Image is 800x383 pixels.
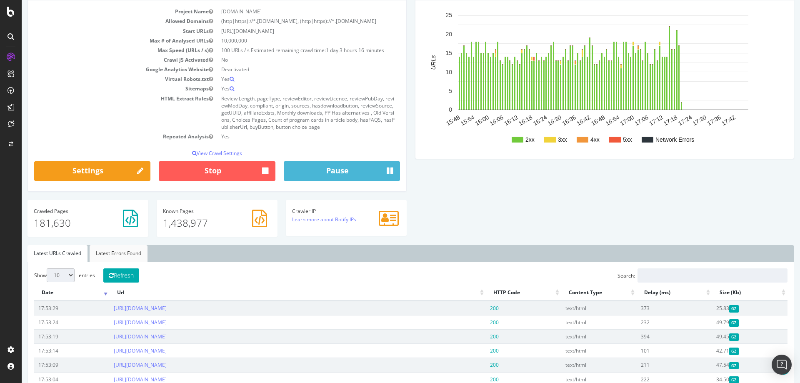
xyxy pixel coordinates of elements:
[12,208,120,214] h4: Pages Crawled
[270,216,335,223] a: Learn more about Botify IPs
[468,305,477,312] span: 200
[195,132,378,141] td: Yes
[583,114,599,127] text: 16:54
[262,161,378,181] button: Pause
[427,88,430,94] text: 5
[540,301,615,315] td: text/html
[12,358,88,372] td: 17:53:09
[707,305,717,312] span: Gzipped Content
[12,315,88,329] td: 17:53:24
[464,285,540,301] th: HTTP Code: activate to sort column ascending
[195,55,378,65] td: No
[12,36,195,45] td: Max # of Analysed URLs
[12,55,195,65] td: Crawl JS Activated
[195,84,378,93] td: Yes
[690,315,766,329] td: 49.79
[195,74,378,84] td: Yes
[615,358,690,372] td: 211
[540,329,615,343] td: text/html
[467,114,483,127] text: 16:06
[707,333,717,340] span: Gzipped Content
[423,114,440,127] text: 15:48
[597,114,614,127] text: 17:00
[596,268,766,283] label: Search:
[12,132,195,141] td: Repeated Analysis
[468,319,477,326] span: 200
[707,348,717,355] span: Gzipped Content
[452,114,469,127] text: 16:00
[12,285,88,301] th: Date: activate to sort column ascending
[408,55,415,70] text: URLs
[424,12,430,19] text: 25
[496,114,512,127] text: 16:18
[92,347,145,354] a: [URL][DOMAIN_NAME]
[438,114,454,127] text: 15:54
[82,268,117,283] button: Refresh
[481,114,497,127] text: 16:12
[468,347,477,354] span: 200
[195,36,378,45] td: 10,000,000
[12,94,195,132] td: HTML Extract Rules
[670,114,686,127] text: 17:30
[684,114,700,127] text: 17:36
[424,50,430,56] text: 15
[400,7,763,153] svg: A chart.
[641,114,657,127] text: 17:18
[616,268,766,283] input: Search:
[540,343,615,358] td: text/html
[12,150,378,157] p: View Crawl Settings
[12,65,195,74] td: Google Analytics Website
[12,45,195,55] td: Max Speed (URLs / s)
[707,319,717,326] span: Gzipped Content
[525,114,541,127] text: 16:30
[468,376,477,383] span: 200
[539,114,555,127] text: 16:36
[195,65,378,74] td: Deactivated
[540,358,615,372] td: text/html
[655,114,672,127] text: 17:24
[195,16,378,26] td: (http|https)://*.[DOMAIN_NAME], (http|https)://*.[DOMAIN_NAME]
[427,107,430,113] text: 0
[68,245,126,262] a: Latest Errors Found
[92,376,145,383] a: [URL][DOMAIN_NAME]
[25,268,53,282] select: Showentries
[540,285,615,301] th: Content Type: activate to sort column ascending
[424,31,430,38] text: 20
[12,74,195,84] td: Virtual Robots.txt
[12,268,73,282] label: Show entries
[92,361,145,368] a: [URL][DOMAIN_NAME]
[12,161,129,181] a: Settings
[772,355,792,375] div: Open Intercom Messenger
[690,358,766,372] td: 47.54
[554,114,570,127] text: 16:42
[707,362,717,369] span: Gzipped Content
[12,16,195,26] td: Allowed Domains
[615,285,690,301] th: Delay (ms): activate to sort column ascending
[195,94,378,132] td: Review Length, pageType, reviewEditor, reviewLicence, reviewPubDay, reviewModDay, compliant, orig...
[12,329,88,343] td: 17:53:19
[699,114,715,127] text: 17:42
[510,114,527,127] text: 16:24
[92,333,145,340] a: [URL][DOMAIN_NAME]
[690,285,766,301] th: Size (Kb): activate to sort column ascending
[195,26,378,36] td: [URL][DOMAIN_NAME]
[615,301,690,315] td: 373
[137,161,253,181] button: Stop
[634,136,672,143] text: Network Errors
[540,315,615,329] td: text/html
[615,315,690,329] td: 232
[536,136,545,143] text: 3xx
[141,208,250,214] h4: Pages Known
[195,45,378,55] td: 100 URLs / s Estimated remaining crawl time:
[12,7,195,16] td: Project Name
[601,136,610,143] text: 5xx
[6,245,66,262] a: Latest URLs Crawled
[141,216,250,230] p: 1,438,977
[690,301,766,315] td: 25.83
[92,319,145,326] a: [URL][DOMAIN_NAME]
[569,136,578,143] text: 4xx
[304,47,362,54] span: 1 day 3 hours 16 minutes
[690,343,766,358] td: 42.71
[92,305,145,312] a: [URL][DOMAIN_NAME]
